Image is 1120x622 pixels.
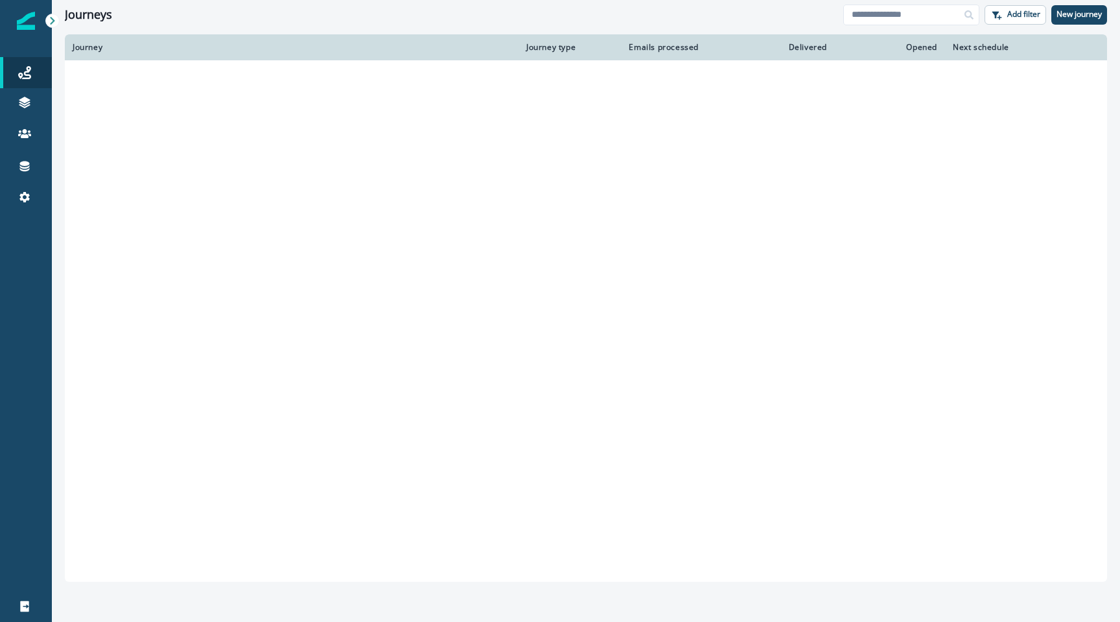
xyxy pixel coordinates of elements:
[843,42,937,53] div: Opened
[985,5,1046,25] button: Add filter
[953,42,1067,53] div: Next schedule
[65,8,112,22] h1: Journeys
[1007,10,1040,19] p: Add filter
[714,42,827,53] div: Delivered
[1056,10,1102,19] p: New journey
[17,12,35,30] img: Inflection
[526,42,608,53] div: Journey type
[1051,5,1107,25] button: New journey
[624,42,699,53] div: Emails processed
[73,42,511,53] div: Journey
